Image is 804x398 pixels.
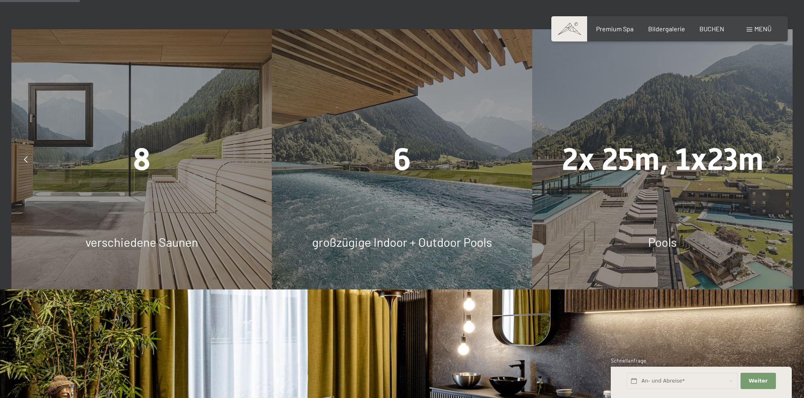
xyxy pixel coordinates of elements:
[648,235,677,249] span: Pools
[699,25,724,33] a: BUCHEN
[749,377,768,385] span: Weiter
[741,373,776,389] button: Weiter
[596,25,634,33] a: Premium Spa
[562,141,763,177] span: 2x 25m, 1x23m
[133,141,151,177] span: 8
[85,235,198,249] span: verschiedene Saunen
[648,25,685,33] a: Bildergalerie
[611,357,646,364] span: Schnellanfrage
[312,235,492,249] span: großzügige Indoor + Outdoor Pools
[754,25,771,33] span: Menü
[393,141,411,177] span: 6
